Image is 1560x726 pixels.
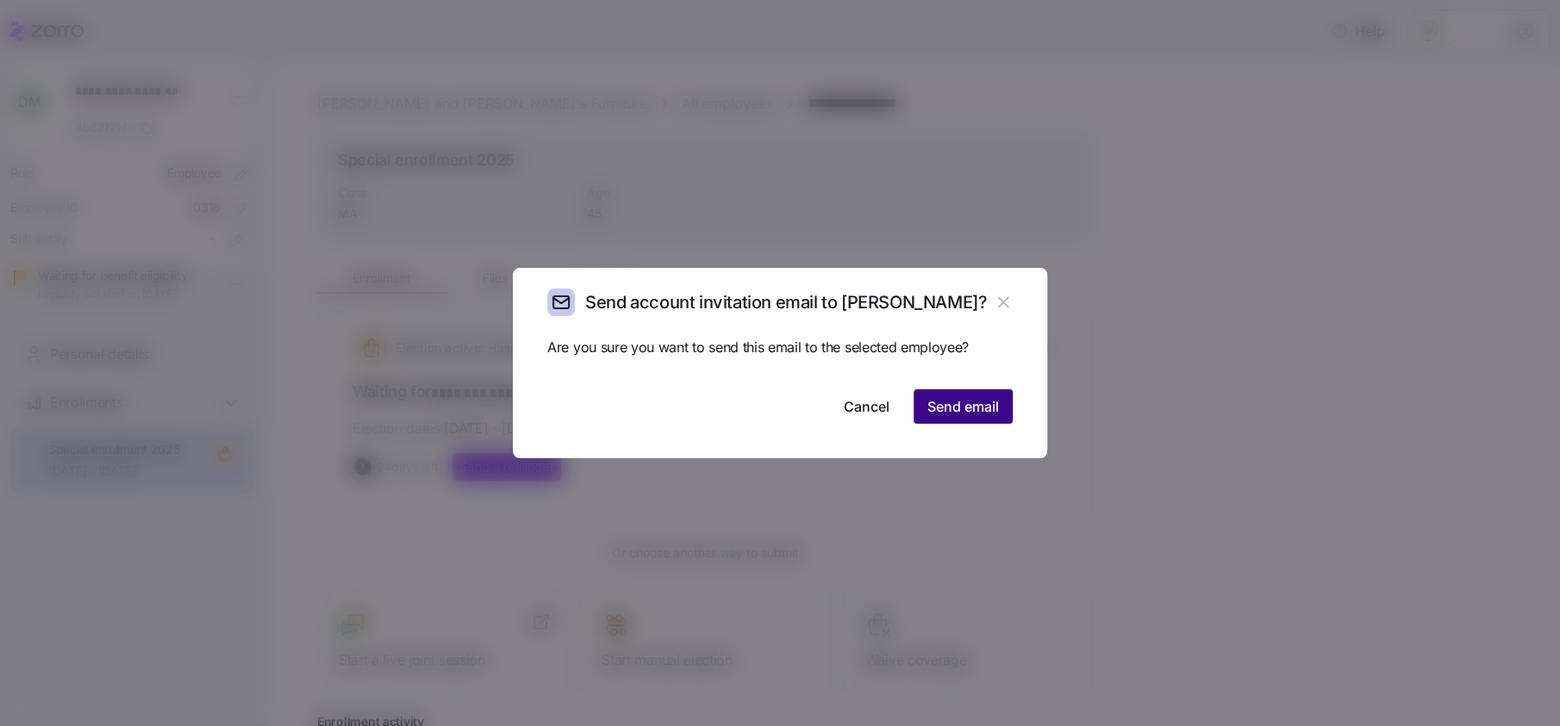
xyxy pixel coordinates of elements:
span: Cancel [844,396,889,417]
button: Cancel [830,389,903,424]
h2: Send account invitation email to [PERSON_NAME]? [585,291,987,314]
button: Send email [914,389,1013,424]
span: Send email [927,396,999,417]
span: Are you sure you want to send this email to the selected employee? [547,337,1013,358]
